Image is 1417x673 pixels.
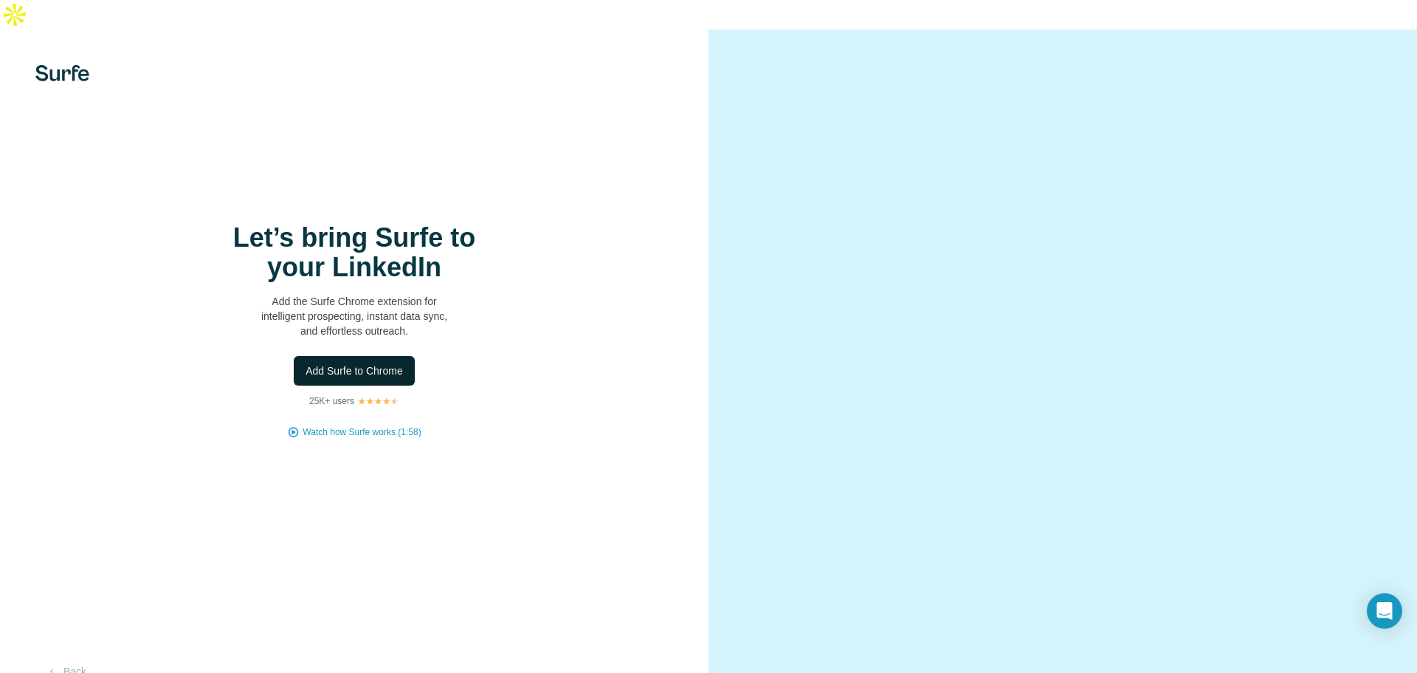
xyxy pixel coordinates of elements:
[294,356,415,386] button: Add Surfe to Chrome
[303,426,421,439] button: Watch how Surfe works (1:58)
[309,394,354,408] p: 25K+ users
[1367,593,1402,629] div: Open Intercom Messenger
[306,363,403,378] span: Add Surfe to Chrome
[207,223,502,282] h1: Let’s bring Surfe to your LinkedIn
[207,294,502,338] p: Add the Surfe Chrome extension for intelligent prospecting, instant data sync, and effortless out...
[35,65,89,81] img: Surfe's logo
[357,397,399,406] img: Rating Stars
